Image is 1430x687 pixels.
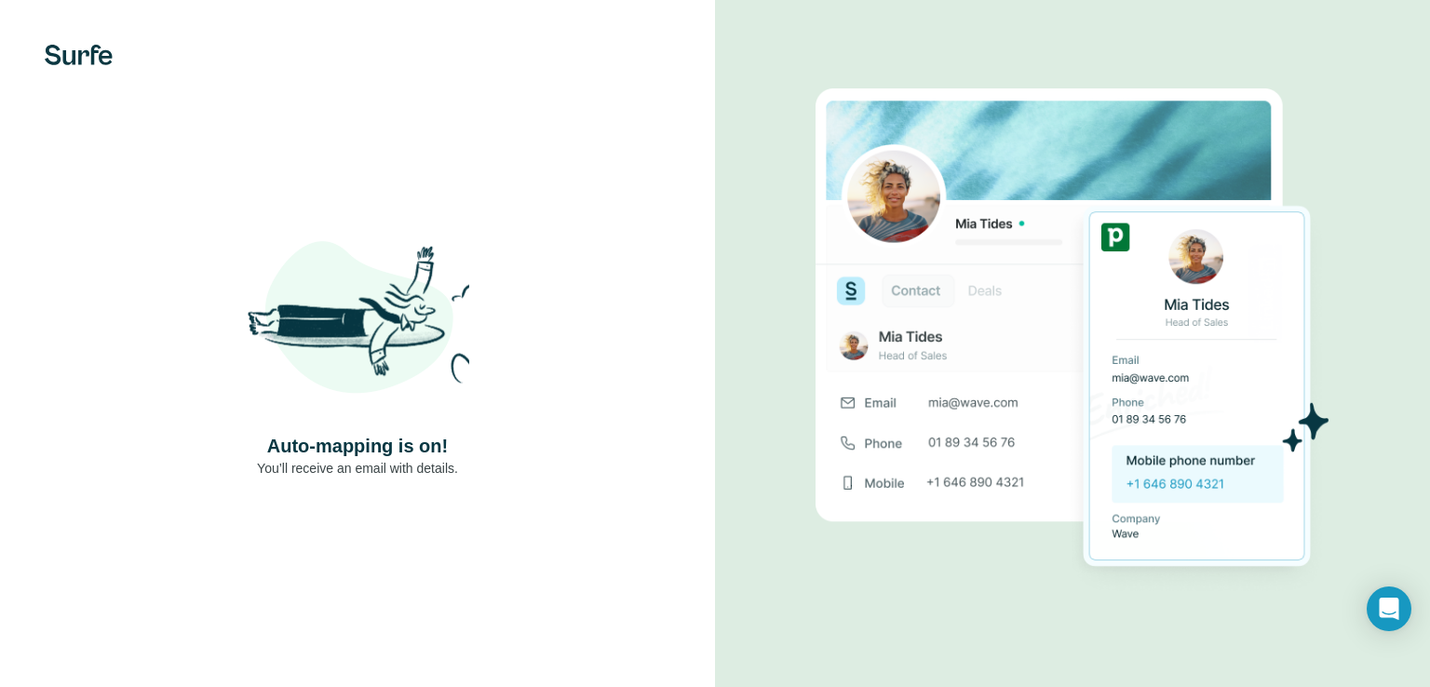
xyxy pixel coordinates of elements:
[267,433,448,459] h4: Auto-mapping is on!
[45,45,113,65] img: Surfe's logo
[1367,586,1411,631] div: Open Intercom Messenger
[257,459,458,478] p: You’ll receive an email with details.
[816,88,1329,598] img: Download Success
[246,209,469,433] img: Shaka Illustration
